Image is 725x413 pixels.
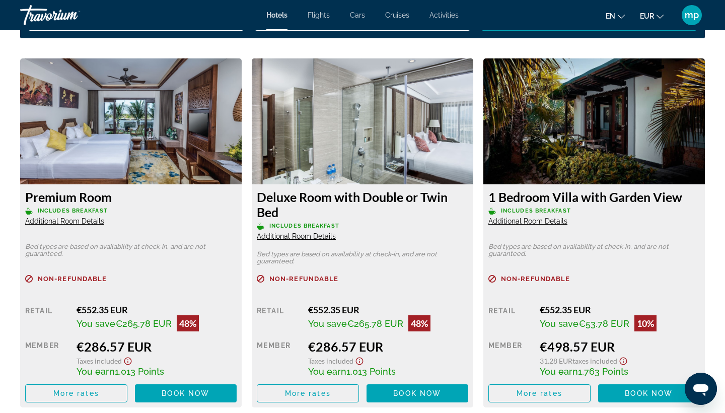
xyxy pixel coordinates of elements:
[540,339,700,354] div: €498.57 EUR
[540,304,700,315] div: €552.35 EUR
[408,315,430,331] div: 48%
[25,304,69,331] div: Retail
[257,304,301,331] div: Retail
[269,223,339,229] span: Includes Breakfast
[77,339,237,354] div: €286.57 EUR
[606,9,625,23] button: Change language
[488,339,532,377] div: Member
[257,232,336,240] span: Additional Room Details
[308,11,330,19] a: Flights
[77,304,237,315] div: €552.35 EUR
[28,6,244,31] button: Check-in date: Mar 27, 2026 Check-out date: Mar 31, 2026
[625,389,673,397] span: Book now
[634,315,657,331] div: 10%
[685,10,699,20] span: mp
[572,357,617,365] span: Taxes included
[20,2,121,28] a: Travorium
[488,304,532,331] div: Retail
[346,366,396,377] span: 1,013 Points
[77,318,115,329] span: You save
[308,318,347,329] span: You save
[385,11,409,19] a: Cruises
[598,384,700,402] button: Book now
[578,318,629,329] span: €53.78 EUR
[393,389,441,397] span: Book now
[501,208,571,214] span: Includes Breakfast
[429,11,459,19] a: Activities
[308,304,468,315] div: €552.35 EUR
[25,384,127,402] button: More rates
[115,318,172,329] span: €265.78 EUR
[25,339,69,377] div: Member
[257,339,301,377] div: Member
[350,11,365,19] a: Cars
[540,357,572,365] span: 31.28 EUR
[25,189,237,204] h3: Premium Room
[501,276,570,282] span: Non-refundable
[257,384,359,402] button: More rates
[28,6,697,31] div: Search widget
[25,243,237,257] p: Bed types are based on availability at check-in, and are not guaranteed.
[617,354,629,366] button: Show Taxes and Fees disclaimer
[115,366,164,377] span: 1,013 Points
[308,366,346,377] span: You earn
[540,366,578,377] span: You earn
[162,389,209,397] span: Book now
[488,189,700,204] h3: 1 Bedroom Villa with Garden View
[135,384,237,402] button: Book now
[517,389,562,397] span: More rates
[483,58,705,184] img: 03918ab6-53c1-407d-b326-02b0c3333ece.jpeg
[347,318,403,329] span: €265.78 EUR
[252,58,473,184] img: 18d981bc-6f21-4776-b63d-b9508fb8d328.jpeg
[685,373,717,405] iframe: Bouton de lancement de la fenêtre de messagerie
[367,384,469,402] button: Book now
[540,318,578,329] span: You save
[53,389,99,397] span: More rates
[257,189,468,220] h3: Deluxe Room with Double or Twin Bed
[177,315,199,331] div: 48%
[77,357,122,365] span: Taxes included
[679,5,705,26] button: User Menu
[488,384,591,402] button: More rates
[640,12,654,20] span: EUR
[25,217,104,225] span: Additional Room Details
[640,9,664,23] button: Change currency
[308,339,468,354] div: €286.57 EUR
[488,217,567,225] span: Additional Room Details
[77,366,115,377] span: You earn
[308,357,353,365] span: Taxes included
[353,354,366,366] button: Show Taxes and Fees disclaimer
[257,251,468,265] p: Bed types are based on availability at check-in, and are not guaranteed.
[606,12,615,20] span: en
[38,276,107,282] span: Non-refundable
[20,58,242,184] img: 8febf429-119a-4cd5-b425-d984c9947064.jpeg
[488,243,700,257] p: Bed types are based on availability at check-in, and are not guaranteed.
[269,276,338,282] span: Non-refundable
[266,11,287,19] a: Hotels
[285,389,331,397] span: More rates
[38,208,108,214] span: Includes Breakfast
[122,354,134,366] button: Show Taxes and Fees disclaimer
[578,366,628,377] span: 1,763 Points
